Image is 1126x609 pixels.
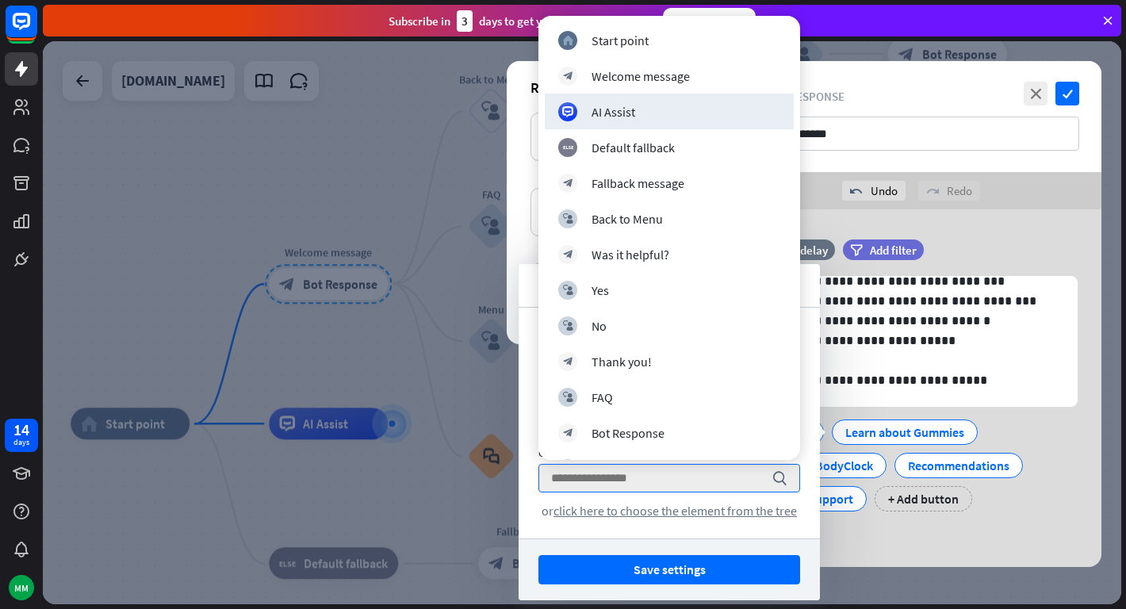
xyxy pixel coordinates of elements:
[908,454,1009,477] div: Recommendations
[592,389,613,405] div: FAQ
[592,247,669,262] div: Was it helpful?
[842,181,906,201] div: Undo
[538,555,800,584] button: Save settings
[563,249,573,259] i: block_bot_response
[926,185,939,197] i: redo
[845,420,964,444] div: Learn about Gummies
[563,71,573,81] i: block_bot_response
[457,10,473,32] div: 3
[563,356,573,366] i: block_bot_response
[765,89,845,104] span: Bot Response
[563,320,573,331] i: block_user_input
[563,178,573,188] i: block_bot_response
[592,425,664,441] div: Bot Response
[592,68,690,84] div: Welcome message
[772,470,787,486] i: search
[563,142,573,152] i: block_fallback
[538,503,800,519] div: or
[592,211,663,227] div: Back to Menu
[563,285,573,295] i: block_user_input
[553,503,797,519] span: click here to choose the element from the tree
[13,423,29,437] div: 14
[563,213,573,224] i: block_user_input
[563,427,573,438] i: block_bot_response
[850,185,863,197] i: undo
[1055,82,1079,105] i: check
[1024,82,1047,105] i: close
[5,419,38,452] a: 14 days
[592,104,635,120] div: AI Assist
[875,486,972,511] div: + Add button
[9,575,34,600] div: MM
[389,10,650,32] div: Subscribe in days to get your first month for $1
[850,244,863,256] i: filter
[592,140,675,155] div: Default fallback
[592,318,607,334] div: No
[663,8,756,33] div: Subscribe now
[592,33,649,48] div: Start point
[538,446,800,460] div: Go to
[592,175,684,191] div: Fallback message
[592,354,652,370] div: Thank you!
[13,6,60,54] button: Open LiveChat chat widget
[563,392,573,402] i: block_user_input
[870,243,917,258] span: Add filter
[13,437,29,448] div: days
[563,35,573,45] i: home_2
[592,282,609,298] div: Yes
[918,181,980,201] div: Redo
